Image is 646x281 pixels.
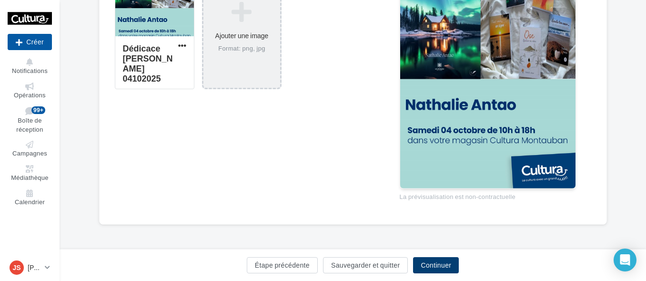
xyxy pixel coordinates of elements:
button: Continuer [413,257,459,273]
span: Médiathèque [11,174,49,181]
p: [PERSON_NAME] [28,263,41,272]
div: Open Intercom Messenger [614,249,636,271]
a: JS [PERSON_NAME] [8,259,52,277]
span: Opérations [14,91,46,99]
div: Dédicace [PERSON_NAME] 04102025 [123,43,173,83]
button: Créer [8,34,52,50]
a: Campagnes [8,139,52,159]
div: Nouvelle campagne [8,34,52,50]
span: Calendrier [15,198,45,206]
button: Notifications [8,56,52,77]
span: Campagnes [12,150,47,157]
a: Boîte de réception99+ [8,104,52,135]
a: Calendrier [8,187,52,208]
span: JS [12,263,20,272]
a: Opérations [8,81,52,101]
span: Boîte de réception [16,117,43,134]
div: 99+ [31,106,45,114]
button: Étape précédente [247,257,318,273]
button: Sauvegarder et quitter [323,257,408,273]
div: La prévisualisation est non-contractuelle [400,189,576,201]
a: Médiathèque [8,163,52,184]
span: Notifications [12,67,48,74]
